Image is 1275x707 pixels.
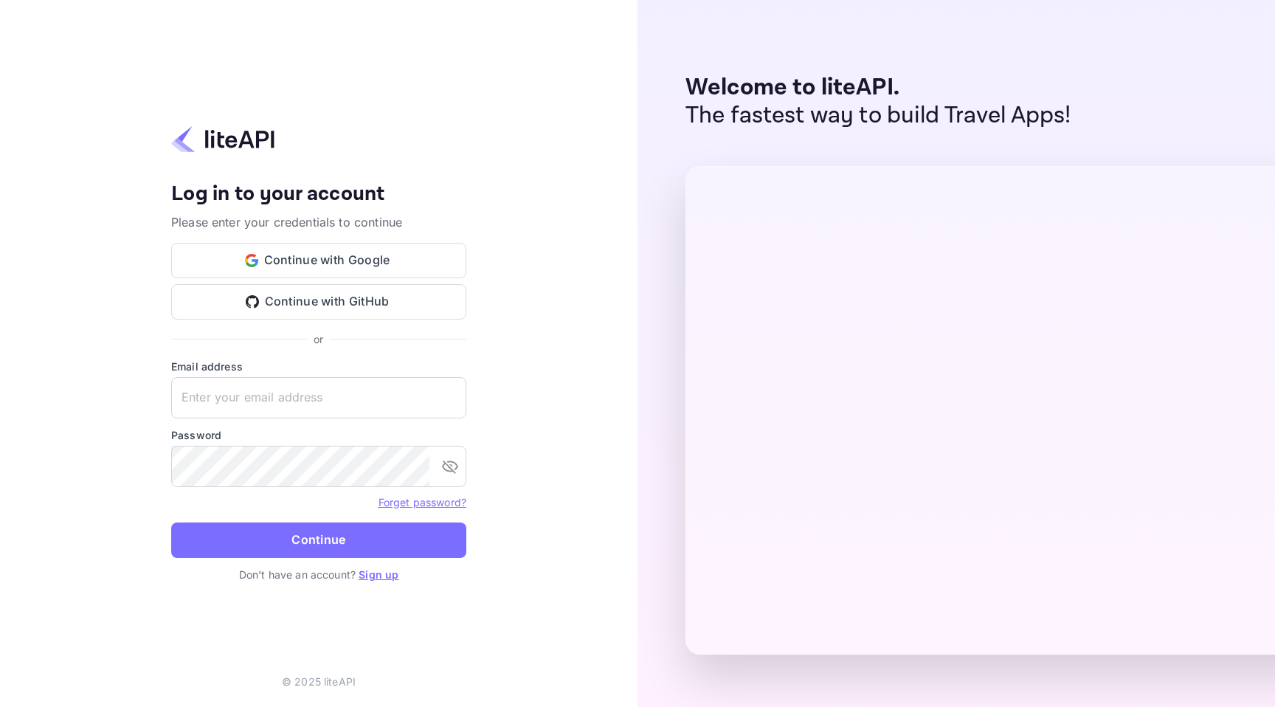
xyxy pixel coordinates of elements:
[359,568,398,581] a: Sign up
[171,359,466,374] label: Email address
[685,102,1071,130] p: The fastest way to build Travel Apps!
[171,567,466,582] p: Don't have an account?
[171,182,466,207] h4: Log in to your account
[379,496,466,508] a: Forget password?
[685,74,1071,102] p: Welcome to liteAPI.
[171,213,466,231] p: Please enter your credentials to continue
[171,125,274,154] img: liteapi
[171,523,466,558] button: Continue
[314,331,323,347] p: or
[171,243,466,278] button: Continue with Google
[435,452,465,481] button: toggle password visibility
[171,284,466,320] button: Continue with GitHub
[282,674,356,689] p: © 2025 liteAPI
[171,427,466,443] label: Password
[171,377,466,418] input: Enter your email address
[379,494,466,509] a: Forget password?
